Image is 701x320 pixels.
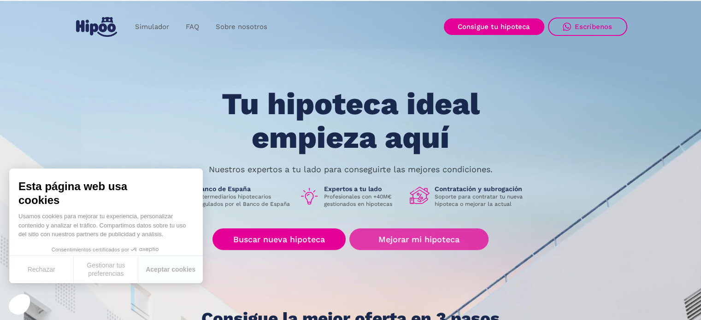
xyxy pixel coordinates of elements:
[127,18,177,36] a: Simulador
[548,17,627,36] a: Escríbenos
[435,185,530,193] h1: Contratación y subrogación
[324,185,402,193] h1: Expertos a tu lado
[176,87,525,154] h1: Tu hipoteca ideal empieza aquí
[444,18,544,35] a: Consigue tu hipoteca
[212,228,346,250] a: Buscar nueva hipoteca
[207,18,276,36] a: Sobre nosotros
[209,166,493,173] p: Nuestros expertos a tu lado para conseguirte las mejores condiciones.
[197,193,292,208] p: Intermediarios hipotecarios regulados por el Banco de España
[575,23,613,31] div: Escríbenos
[435,193,530,208] p: Soporte para contratar tu nueva hipoteca o mejorar la actual
[324,193,402,208] p: Profesionales con +40M€ gestionados en hipotecas
[349,228,488,250] a: Mejorar mi hipoteca
[197,185,292,193] h1: Banco de España
[74,13,119,41] a: home
[177,18,207,36] a: FAQ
